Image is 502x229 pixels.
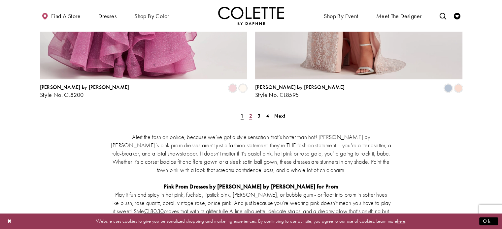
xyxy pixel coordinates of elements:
[134,13,169,19] span: Shop by color
[40,84,129,91] span: [PERSON_NAME] by [PERSON_NAME]
[239,84,247,92] i: Diamond White
[255,111,262,121] a: Page 3
[229,84,237,92] i: Pink Lily
[4,215,15,227] button: Close Dialog
[247,111,254,121] a: Page 2
[218,7,284,25] a: Visit Home Page
[48,217,454,226] p: Website uses cookies to give you personalized shopping and marketing experiences. By continuing t...
[444,84,452,92] i: Ice Blue
[255,84,345,91] span: [PERSON_NAME] by [PERSON_NAME]
[111,133,391,174] p: Alert the fashion police, because we’ve got a style sensation that’s hotter than hot! [PERSON_NAM...
[144,207,164,215] a: CL8030
[40,91,84,99] span: Style No. CL8200
[324,13,358,19] span: Shop By Event
[479,217,498,225] button: Submit Dialog
[438,7,448,25] a: Toggle search
[241,112,244,119] span: 1
[133,7,171,25] span: Shop by color
[40,7,82,25] a: Find a store
[452,7,462,25] a: Check Wishlist
[376,13,422,19] span: Meet the designer
[249,112,252,119] span: 2
[40,84,129,98] div: Colette by Daphne Style No. CL8200
[98,13,117,19] span: Dresses
[272,111,287,121] a: Next Page
[97,7,118,25] span: Dresses
[322,7,360,25] span: Shop By Event
[454,84,462,92] i: Blush
[239,111,246,121] span: Current Page
[264,111,271,121] a: Page 4
[257,112,260,119] span: 3
[51,13,81,19] span: Find a store
[255,84,345,98] div: Colette by Daphne Style No. CL8595
[375,7,423,25] a: Meet the designer
[218,7,284,25] img: Colette by Daphne
[397,218,405,224] a: here
[164,183,338,190] strong: Pink Prom Dresses by [PERSON_NAME] by [PERSON_NAME] for Prom
[266,112,269,119] span: 4
[255,91,299,99] span: Style No. CL8595
[274,112,285,119] span: Next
